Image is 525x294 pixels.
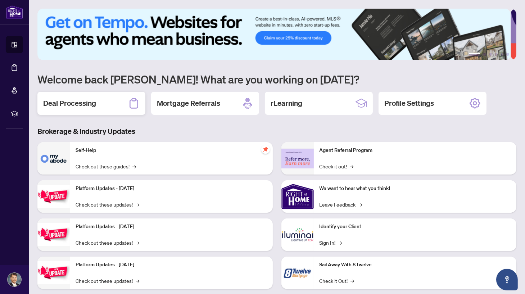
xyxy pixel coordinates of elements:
span: → [339,239,342,246]
p: Platform Updates - [DATE] [76,185,267,193]
p: Agent Referral Program [320,146,511,154]
a: Check out these updates!→ [76,239,139,246]
button: 5 [501,53,503,56]
p: Identify your Client [320,223,511,231]
h2: Mortgage Referrals [157,98,220,108]
h2: Profile Settings [384,98,434,108]
a: Check it out!→ [320,162,354,170]
h2: Deal Processing [43,98,96,108]
p: Platform Updates - [DATE] [76,223,267,231]
a: Check out these updates!→ [76,277,139,285]
p: We want to hear what you think! [320,185,511,193]
p: Sail Away With 8Twelve [320,261,511,269]
img: Platform Updates - July 8, 2025 [37,223,70,246]
img: Profile Icon [8,273,21,286]
button: Open asap [496,269,518,290]
button: 4 [495,53,498,56]
a: Leave Feedback→ [320,200,362,208]
span: → [136,239,139,246]
button: 6 [506,53,509,56]
img: Agent Referral Program [281,149,314,168]
span: → [136,277,139,285]
p: Platform Updates - [DATE] [76,261,267,269]
img: Slide 0 [37,9,511,60]
h3: Brokerage & Industry Updates [37,126,516,136]
button: 1 [469,53,480,56]
a: Check out these guides!→ [76,162,136,170]
img: Identify your Client [281,218,314,251]
span: pushpin [261,145,270,154]
img: logo [6,5,23,19]
h1: Welcome back [PERSON_NAME]! What are you working on [DATE]? [37,72,516,86]
img: Self-Help [37,142,70,175]
span: → [350,162,354,170]
span: → [136,200,139,208]
p: Self-Help [76,146,267,154]
span: → [132,162,136,170]
button: 3 [489,53,492,56]
a: Check out these updates!→ [76,200,139,208]
button: 2 [483,53,486,56]
a: Sign In!→ [320,239,342,246]
img: We want to hear what you think! [281,180,314,213]
span: → [359,200,362,208]
img: Platform Updates - June 23, 2025 [37,261,70,284]
span: → [351,277,354,285]
a: Check it Out!→ [320,277,354,285]
img: Platform Updates - July 21, 2025 [37,185,70,208]
img: Sail Away With 8Twelve [281,257,314,289]
h2: rLearning [271,98,302,108]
